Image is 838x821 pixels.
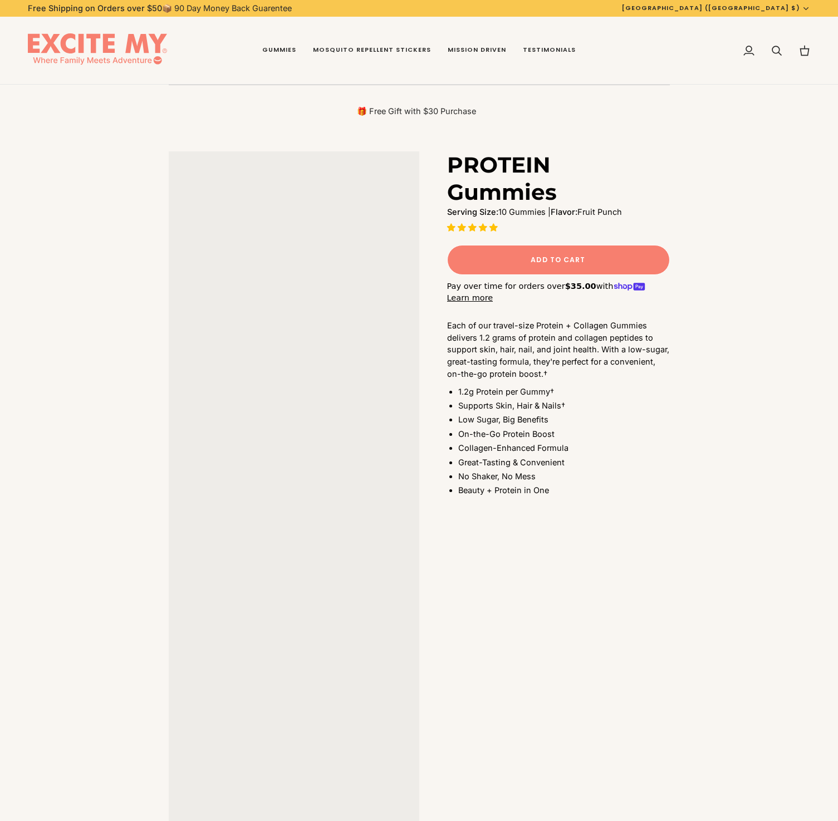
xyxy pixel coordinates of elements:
p: 10 Gummies | Fruit Punch [447,206,670,218]
strong: Flavor: [551,207,577,217]
li: Great-Tasting & Convenient [458,456,670,469]
h1: PROTEIN Gummies [447,151,661,206]
li: No Shaker, No Mess [458,470,670,483]
div: PROTEIN Gummies [169,151,419,402]
li: Collagen-Enhanced Formula [458,442,670,454]
a: Testimonials [514,17,584,85]
img: EXCITE MY® [28,33,167,68]
strong: Serving Size: [447,207,498,217]
div: PROTEIN Gummies [169,402,419,652]
li: Low Sugar, Big Benefits [458,414,670,426]
p: 🎁 Free Gift with $30 Purchase [169,106,664,117]
li: Beauty + Protein in One [458,484,670,496]
span: Gummies [262,46,296,55]
a: Mission Driven [439,17,514,85]
span: Add to Cart [531,255,585,265]
button: [GEOGRAPHIC_DATA] ([GEOGRAPHIC_DATA] $) [614,3,819,13]
p: 📦 90 Day Money Back Guarentee [28,2,292,14]
button: Add to Cart [447,245,670,275]
span: 4.96 stars [447,223,500,232]
a: Mosquito Repellent Stickers [305,17,439,85]
span: Each of our travel-size Protein + Collagen Gummies delivers 1.2 grams of protein and collagen pep... [447,321,669,378]
li: 1.2g Protein per Gummy† [458,386,670,398]
span: Mission Driven [448,46,506,55]
li: On-the-Go Protein Boost [458,428,670,440]
a: Gummies [254,17,305,85]
span: Testimonials [523,46,576,55]
li: Supports Skin, Hair & Nails† [458,400,670,412]
span: Mosquito Repellent Stickers [313,46,431,55]
strong: Free Shipping on Orders over $50 [28,3,162,13]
